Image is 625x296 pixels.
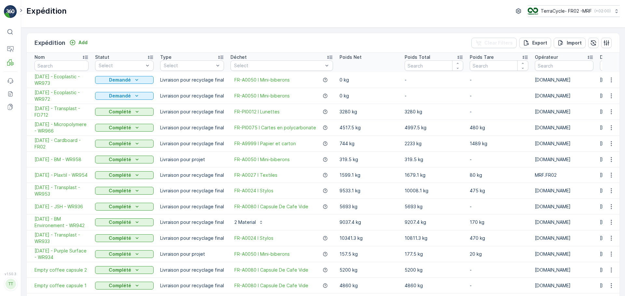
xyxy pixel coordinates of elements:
[234,77,290,83] a: FR-A0050 I Mini-biberons
[164,62,214,69] p: Select
[160,203,224,210] p: Livraison pour recyclage final
[95,203,154,211] button: Complété
[470,124,528,131] p: 480 kg
[340,219,398,225] p: 9037.4 kg
[234,219,256,225] p: 2 Material
[234,267,308,273] a: FR-A0080 I Capsule De Cafe Vide
[99,62,144,69] p: Select
[95,250,154,258] button: Complété
[535,282,593,289] p: [DOMAIN_NAME]
[35,137,89,150] a: 30.06.2025 - Cardboard - FR02
[234,109,280,115] a: FR-PI0012 I Lunettes
[95,156,154,163] button: Complété
[528,7,538,15] img: terracycle.png
[470,60,528,71] input: Search
[95,76,154,84] button: Demandé
[535,140,593,147] p: [DOMAIN_NAME]
[160,124,224,131] p: Livraison pour recyclage final
[95,218,154,226] button: Complété
[109,77,131,83] p: Demandé
[405,282,463,289] p: 4860 kg
[567,40,582,46] p: Import
[160,282,224,289] p: Livraison pour recyclage final
[470,172,528,178] p: 80 kg
[340,172,398,178] p: 1599.1 kg
[340,187,398,194] p: 9533.1 kg
[109,251,131,257] p: Complété
[35,89,89,102] a: 18.09.2025 - Ecoplastic - WR972
[535,54,558,60] p: Opérateur
[535,235,593,241] p: [DOMAIN_NAME]
[234,235,273,241] span: FR-A0024 I Stylos
[340,124,398,131] p: 4517.5 kg
[484,40,513,46] p: Clear Filters
[470,93,528,99] p: -
[160,54,172,60] p: Type
[470,156,528,163] p: -
[405,124,463,131] p: 4997.5 kg
[109,93,131,99] p: Demandé
[234,203,308,210] a: FR-A0080 I Capsule De Cafe Vide
[35,105,89,118] a: 06.08.2025 - Transplast - FD712
[535,156,593,163] p: [DOMAIN_NAME]
[35,232,89,245] span: [DATE] - Transplast - WR933
[470,54,494,60] p: Poids Tare
[35,172,89,178] span: [DATE] - Plaxtil - WR954
[160,235,224,241] p: Livraison pour recyclage final
[535,219,593,225] p: [DOMAIN_NAME]
[95,124,154,132] button: Complété
[234,187,273,194] span: FR-A0024 I Stylos
[340,54,362,60] p: Poids Net
[470,203,528,210] p: -
[95,187,154,195] button: Complété
[594,8,611,14] p: ( +02:00 )
[405,54,430,60] p: Poids Total
[470,109,528,115] p: -
[78,39,88,46] p: Add
[95,282,154,290] button: Complété
[35,121,89,134] a: 11.09.2025 - Micropolymere - WR966
[35,216,89,229] span: [DATE] - BM Environement - WR942
[35,267,89,273] span: Empty coffee capsule 2
[95,92,154,100] button: Demandé
[95,108,154,116] button: Complété
[535,124,593,131] p: [DOMAIN_NAME]
[234,172,277,178] a: FR-A0027 I Textiles
[340,267,398,273] p: 5200 kg
[35,89,89,102] span: [DATE] - Ecoplastic - WR972
[234,124,316,131] a: FR-PI0075 I Cartes en polycarbonate
[528,5,620,17] button: TerraCycle- FR02 -MRF(+02:00)
[340,140,398,147] p: 744 kg
[35,216,89,229] a: 22.07.2025 - BM Environement - WR942
[234,251,290,257] span: FR-A0050 I Mini-biberons
[234,93,290,99] span: FR-A0050 I Mini-biberons
[109,267,131,273] p: Complété
[35,232,89,245] a: 15.07.2025 - Transplast - WR933
[405,156,463,163] p: 319.5 kg
[26,6,67,16] p: Expédition
[234,140,296,147] span: FR-A9999 I Papier et carton
[234,62,323,69] p: Select
[95,266,154,274] button: Complété
[340,203,398,210] p: 5693 kg
[109,219,131,225] p: Complété
[35,248,89,261] span: [DATE] - Purple Surface - WR934
[109,140,131,147] p: Complété
[160,109,224,115] p: Livraison pour recyclage final
[535,267,593,273] p: [DOMAIN_NAME]
[109,187,131,194] p: Complété
[470,140,528,147] p: 1489 kg
[470,267,528,273] p: -
[405,235,463,241] p: 10811.3 kg
[35,54,45,60] p: Nom
[234,156,290,163] span: FR-A0050 I Mini-biberons
[35,282,89,289] a: Empty coffee capsule 1
[35,156,89,163] a: 18.08.2025 - BM - WR958
[109,235,131,241] p: Complété
[535,77,593,83] p: [DOMAIN_NAME]
[230,54,247,60] p: Déchet
[532,40,547,46] p: Export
